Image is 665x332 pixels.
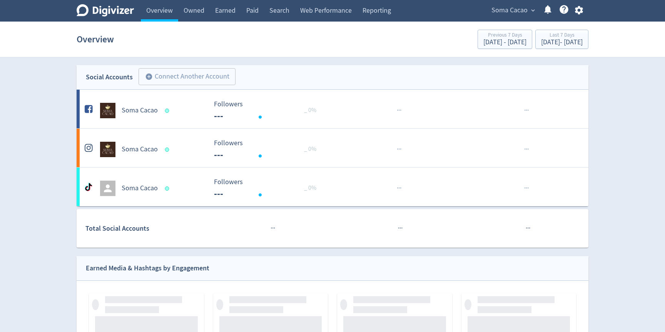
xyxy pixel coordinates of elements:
[139,68,236,85] button: Connect Another Account
[526,106,527,115] span: ·
[122,184,158,193] h5: Soma Cacao
[524,106,526,115] span: ·
[86,263,209,274] div: Earned Media & Hashtags by Engagement
[530,7,536,14] span: expand_more
[210,101,326,121] svg: Followers ---
[77,90,588,128] a: Soma Cacao undefinedSoma Cacao Followers --- Followers --- _ 0%······
[304,106,316,114] span: _ 0%
[526,144,527,154] span: ·
[541,39,583,46] div: [DATE] - [DATE]
[100,142,115,157] img: Soma Cacao undefined
[397,106,398,115] span: ·
[527,223,529,233] span: ·
[489,4,537,17] button: Soma Cacao
[526,183,527,193] span: ·
[145,73,153,80] span: add_circle
[527,144,529,154] span: ·
[401,223,403,233] span: ·
[483,39,526,46] div: [DATE] - [DATE]
[100,103,115,118] img: Soma Cacao undefined
[399,223,401,233] span: ·
[122,145,158,154] h5: Soma Cacao
[524,183,526,193] span: ·
[398,106,400,115] span: ·
[397,183,398,193] span: ·
[165,148,172,152] span: Data last synced: 15 Aug 2025, 2:02pm (AEST)
[398,183,400,193] span: ·
[400,144,401,154] span: ·
[304,184,316,192] span: _ 0%
[397,144,398,154] span: ·
[77,168,588,206] a: Soma Cacao Followers --- Followers --- _ 0%······
[77,129,588,167] a: Soma Cacao undefinedSoma Cacao Followers --- Followers --- _ 0%······
[271,223,272,233] span: ·
[272,223,274,233] span: ·
[541,32,583,39] div: Last 7 Days
[274,223,275,233] span: ·
[210,139,326,160] svg: Followers ---
[526,223,527,233] span: ·
[86,72,133,83] div: Social Accounts
[491,4,528,17] span: Soma Cacao
[122,106,158,115] h5: Soma Cacao
[400,183,401,193] span: ·
[398,223,399,233] span: ·
[304,145,316,153] span: _ 0%
[398,144,400,154] span: ·
[210,178,326,199] svg: Followers ---
[524,144,526,154] span: ·
[85,223,208,234] div: Total Social Accounts
[165,186,172,191] span: Data last synced: 15 Aug 2025, 5:01pm (AEST)
[77,27,114,52] h1: Overview
[478,30,532,49] button: Previous 7 Days[DATE] - [DATE]
[535,30,588,49] button: Last 7 Days[DATE]- [DATE]
[527,106,529,115] span: ·
[483,32,526,39] div: Previous 7 Days
[527,183,529,193] span: ·
[165,109,172,113] span: Data last synced: 15 Aug 2025, 2:02pm (AEST)
[400,106,401,115] span: ·
[529,223,530,233] span: ·
[133,69,236,85] a: Connect Another Account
